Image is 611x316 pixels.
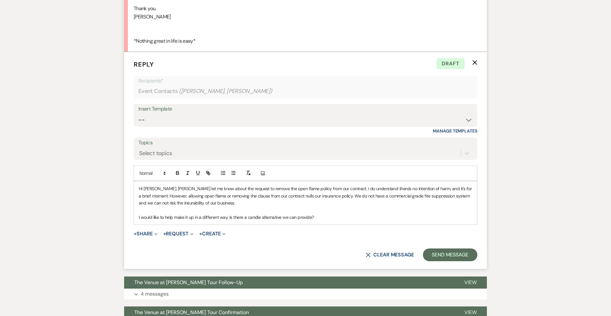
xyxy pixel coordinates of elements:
[199,231,226,236] button: Create
[139,149,172,158] div: Select topics
[138,104,473,114] div: Insert Template
[139,185,472,206] p: Hi [PERSON_NAME], [PERSON_NAME] let me know about the request to remove the open flame policy fro...
[163,231,193,236] button: Request
[163,231,166,236] span: +
[124,289,487,299] button: 4 messages
[124,276,454,289] button: The Venue at [PERSON_NAME] Tour Follow-Up
[437,58,465,69] span: Draft
[141,290,169,298] p: 4 messages
[179,87,272,96] span: ( [PERSON_NAME], [PERSON_NAME] )
[134,231,137,236] span: +
[138,138,473,147] label: Topics
[366,252,414,257] button: Clear message
[134,279,243,286] span: The Venue at [PERSON_NAME] Tour Follow-Up
[423,248,477,261] button: Send Message
[134,60,154,68] span: Reply
[134,309,249,316] span: The Venue at [PERSON_NAME] Tour Confirmation
[433,128,477,134] a: Manage Templates
[138,77,473,85] p: Recipients*
[138,85,473,97] div: Event Contacts
[139,214,472,221] p: I would like to help make it up in a different way. Is there a candle alternative we can provide?
[454,276,487,289] button: View
[199,231,202,236] span: +
[134,231,158,236] button: Share
[464,279,477,286] span: View
[464,309,477,316] span: View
